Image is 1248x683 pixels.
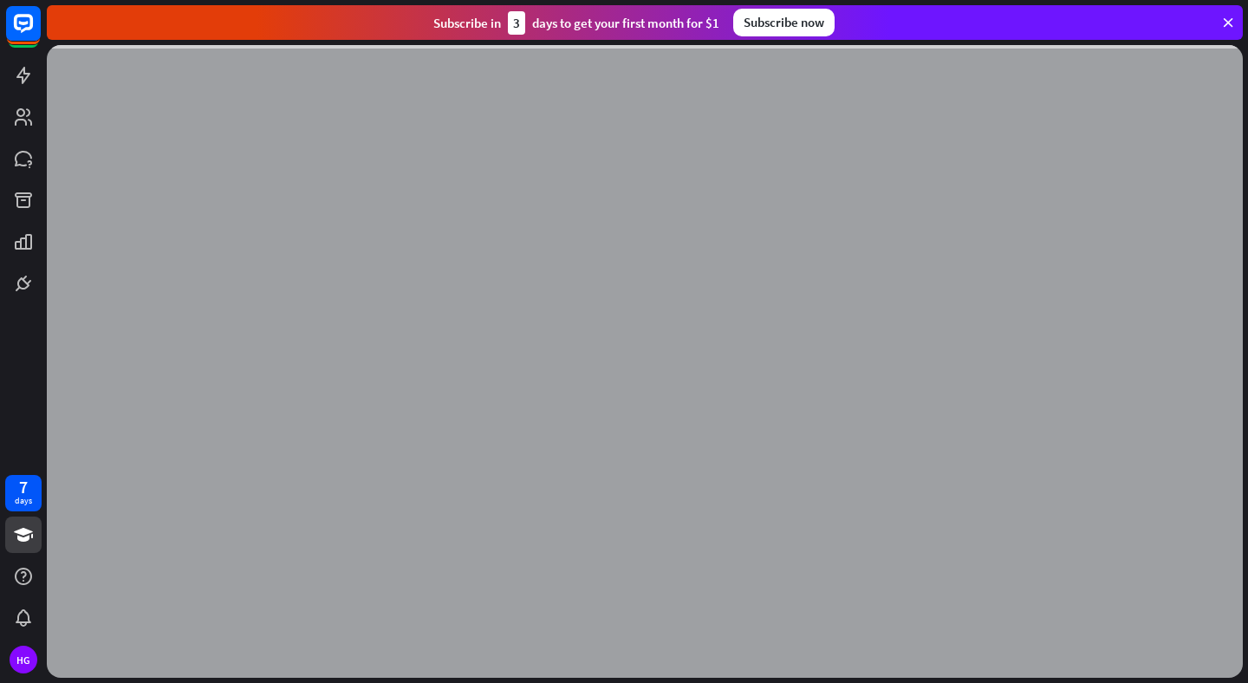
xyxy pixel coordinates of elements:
[10,646,37,673] div: HG
[733,9,835,36] div: Subscribe now
[15,495,32,507] div: days
[19,479,28,495] div: 7
[5,475,42,511] a: 7 days
[508,11,525,35] div: 3
[433,11,719,35] div: Subscribe in days to get your first month for $1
